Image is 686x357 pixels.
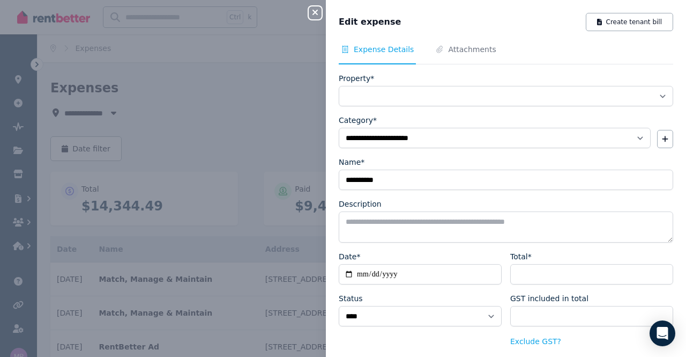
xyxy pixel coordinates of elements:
[354,44,414,55] span: Expense Details
[339,293,363,304] label: Status
[339,16,401,28] span: Edit expense
[339,73,374,84] label: Property*
[339,44,673,64] nav: Tabs
[339,157,364,167] label: Name*
[650,320,675,346] div: Open Intercom Messenger
[339,199,382,209] label: Description
[510,251,532,262] label: Total*
[339,251,360,262] label: Date*
[586,13,673,31] button: Create tenant bill
[339,115,377,126] label: Category*
[510,336,561,347] button: Exclude GST?
[510,293,588,304] label: GST included in total
[448,44,496,55] span: Attachments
